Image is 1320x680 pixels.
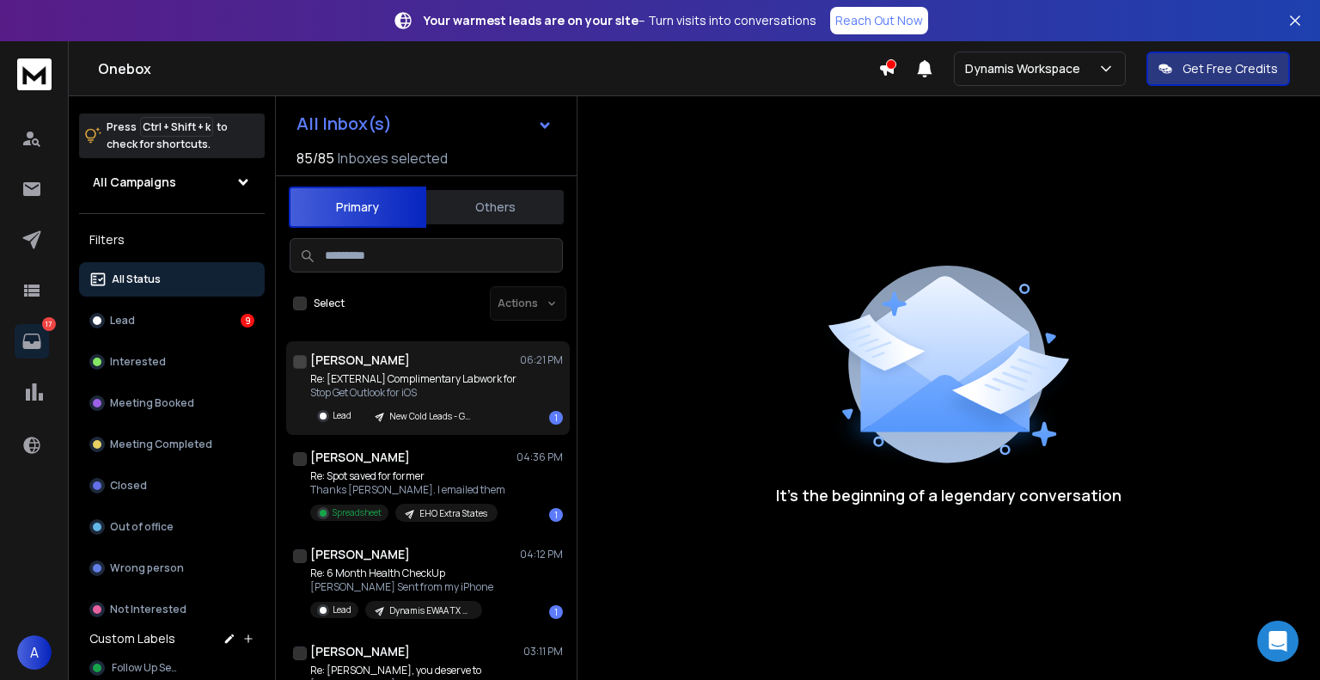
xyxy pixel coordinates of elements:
[79,386,265,420] button: Meeting Booked
[516,450,563,464] p: 04:36 PM
[830,7,928,34] a: Reach Out Now
[424,12,816,29] p: – Turn visits into conversations
[310,567,493,580] p: Re: 6 Month Health CheckUp
[283,107,566,141] button: All Inbox(s)
[112,273,161,286] p: All Status
[426,188,564,226] button: Others
[112,661,182,675] span: Follow Up Sent
[17,635,52,670] button: A
[15,324,49,358] a: 17
[1257,621,1299,662] div: Open Intercom Messenger
[110,314,135,328] p: Lead
[310,483,505,497] p: Thanks [PERSON_NAME]. I emailed them
[79,469,265,503] button: Closed
[79,551,265,585] button: Wrong person
[389,410,472,423] p: New Cold Leads - Google - ICP First Responders
[17,58,52,90] img: logo
[79,592,265,627] button: Not Interested
[776,483,1121,507] p: It’s the beginning of a legendary conversation
[965,60,1087,77] p: Dynamis Workspace
[110,520,174,534] p: Out of office
[424,12,639,28] strong: Your warmest leads are on your site
[310,386,516,400] p: Stop Get Outlook for iOS
[79,510,265,544] button: Out of office
[520,548,563,561] p: 04:12 PM
[333,603,351,616] p: Lead
[310,469,505,483] p: Re: Spot saved for former
[79,165,265,199] button: All Campaigns
[89,630,175,647] h3: Custom Labels
[79,262,265,297] button: All Status
[419,507,487,520] p: EHO Extra States
[241,314,254,328] div: 9
[140,117,213,137] span: Ctrl + Shift + k
[296,148,334,168] span: 85 / 85
[523,645,563,659] p: 03:11 PM
[110,438,212,451] p: Meeting Completed
[310,664,516,677] p: Re: [PERSON_NAME], you deserve to
[98,58,878,79] h1: Onebox
[333,409,351,422] p: Lead
[835,12,923,29] p: Reach Out Now
[42,317,56,331] p: 17
[389,604,472,617] p: Dynamis EWAA TX OUTLOOK + OTHERs ESPS
[107,119,228,153] p: Press to check for shortcuts.
[310,643,410,660] h1: [PERSON_NAME]
[338,148,448,168] h3: Inboxes selected
[110,561,184,575] p: Wrong person
[549,411,563,425] div: 1
[310,546,410,563] h1: [PERSON_NAME]
[549,508,563,522] div: 1
[314,297,345,310] label: Select
[110,396,194,410] p: Meeting Booked
[310,449,410,466] h1: [PERSON_NAME]
[310,372,516,386] p: Re: [EXTERNAL] Complimentary Labwork for
[93,174,176,191] h1: All Campaigns
[79,345,265,379] button: Interested
[296,115,392,132] h1: All Inbox(s)
[110,603,186,616] p: Not Interested
[79,228,265,252] h3: Filters
[549,605,563,619] div: 1
[110,355,166,369] p: Interested
[110,479,147,493] p: Closed
[310,580,493,594] p: [PERSON_NAME] Sent from my iPhone
[79,427,265,462] button: Meeting Completed
[310,352,410,369] h1: [PERSON_NAME]
[79,303,265,338] button: Lead9
[1182,60,1278,77] p: Get Free Credits
[333,506,382,519] p: Spreadsheet
[1146,52,1290,86] button: Get Free Credits
[520,353,563,367] p: 06:21 PM
[289,187,426,228] button: Primary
